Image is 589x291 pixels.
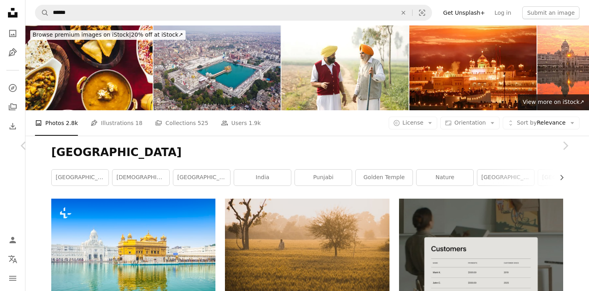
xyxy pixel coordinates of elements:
[234,170,291,186] a: india
[25,25,190,45] a: Browse premium images on iStock|20% off at iStock↗
[33,31,131,38] span: Browse premium images on iStock |
[5,232,21,248] a: Log in / Sign up
[35,5,49,20] button: Search Unsplash
[225,241,389,248] a: woman in white dress standing on green grass field during daytime
[518,94,589,110] a: View more on iStock↗
[52,170,108,186] a: [GEOGRAPHIC_DATA] [GEOGRAPHIC_DATA]
[503,117,579,129] button: Sort byRelevance
[5,251,21,267] button: Language
[5,270,21,286] button: Menu
[389,117,438,129] button: License
[295,170,352,186] a: punjabi
[477,170,534,186] a: [GEOGRAPHIC_DATA] [GEOGRAPHIC_DATA]
[517,119,566,127] span: Relevance
[541,107,589,184] a: Next
[5,99,21,115] a: Collections
[356,170,413,186] a: golden temple
[417,170,473,186] a: nature
[438,6,490,19] a: Get Unsplash+
[249,119,261,127] span: 1.9k
[155,110,208,136] a: Collections 525
[517,119,537,126] span: Sort by
[523,99,584,105] span: View more on iStock ↗
[35,5,432,21] form: Find visuals sitewide
[51,250,215,257] a: Golden Temple (Harmandir Sahib) in Amritsar, Punjab, India
[395,5,412,20] button: Clear
[5,25,21,41] a: Photos
[112,170,169,186] a: [DEMOGRAPHIC_DATA] girl
[173,170,230,186] a: [GEOGRAPHIC_DATA]
[91,110,142,136] a: Illustrations 18
[409,25,537,110] img: Amritsar by night
[281,25,409,110] img: Two Indian farmers discussing on field
[225,199,389,291] img: woman in white dress standing on green grass field during daytime
[440,117,500,129] button: Orientation
[153,25,281,110] img: Golden temple Amritsar
[25,25,153,110] img: Indian feast with butter chicken, chicken tandoori, lamb curry, vegetable curry, samosas, pakoras...
[136,119,143,127] span: 18
[5,80,21,96] a: Explore
[413,5,432,20] button: Visual search
[221,110,261,136] a: Users 1.9k
[198,119,208,127] span: 525
[522,6,579,19] button: Submit an image
[490,6,516,19] a: Log in
[5,45,21,61] a: Illustrations
[454,119,486,126] span: Orientation
[51,145,563,160] h1: [GEOGRAPHIC_DATA]
[33,31,183,38] span: 20% off at iStock ↗
[403,119,424,126] span: License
